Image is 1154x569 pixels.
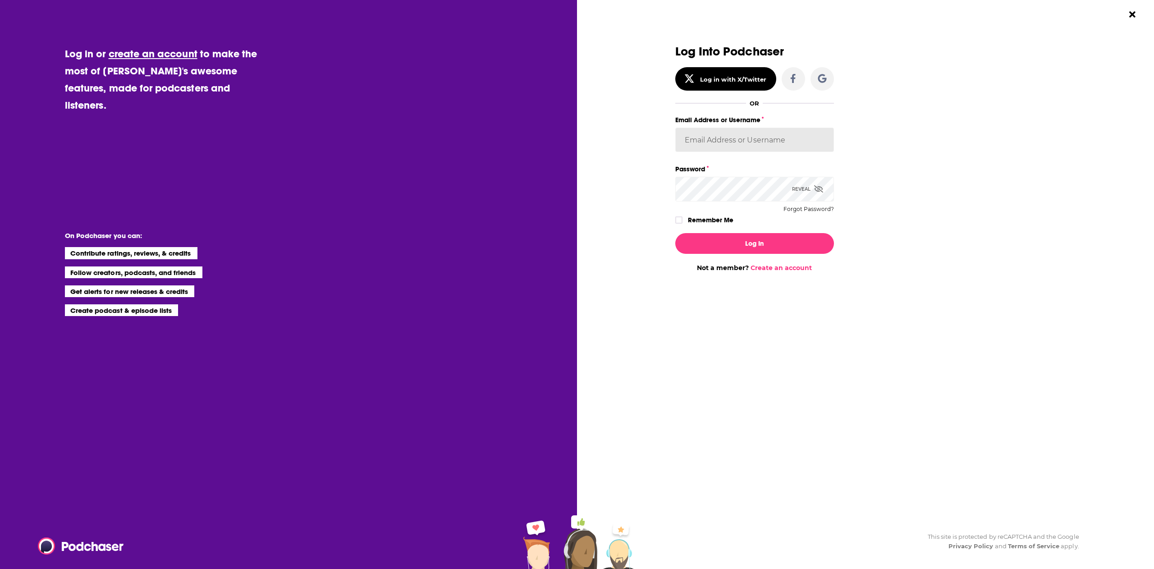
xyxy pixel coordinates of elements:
[65,266,202,278] li: Follow creators, podcasts, and friends
[675,67,776,91] button: Log in with X/Twitter
[688,214,733,226] label: Remember Me
[750,100,759,107] div: OR
[109,47,197,60] a: create an account
[700,76,766,83] div: Log in with X/Twitter
[65,285,194,297] li: Get alerts for new releases & credits
[675,264,834,272] div: Not a member?
[65,304,178,316] li: Create podcast & episode lists
[1124,6,1141,23] button: Close Button
[65,247,197,259] li: Contribute ratings, reviews, & credits
[675,45,834,58] h3: Log Into Podchaser
[783,206,834,212] button: Forgot Password?
[675,163,834,175] label: Password
[675,233,834,254] button: Log In
[675,128,834,152] input: Email Address or Username
[675,114,834,126] label: Email Address or Username
[792,177,823,201] div: Reveal
[38,537,117,555] a: Podchaser - Follow, Share and Rate Podcasts
[948,542,994,550] a: Privacy Policy
[1008,542,1060,550] a: Terms of Service
[65,231,245,240] li: On Podchaser you can:
[751,264,812,272] a: Create an account
[920,532,1079,551] div: This site is protected by reCAPTCHA and the Google and apply.
[38,537,124,555] img: Podchaser - Follow, Share and Rate Podcasts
